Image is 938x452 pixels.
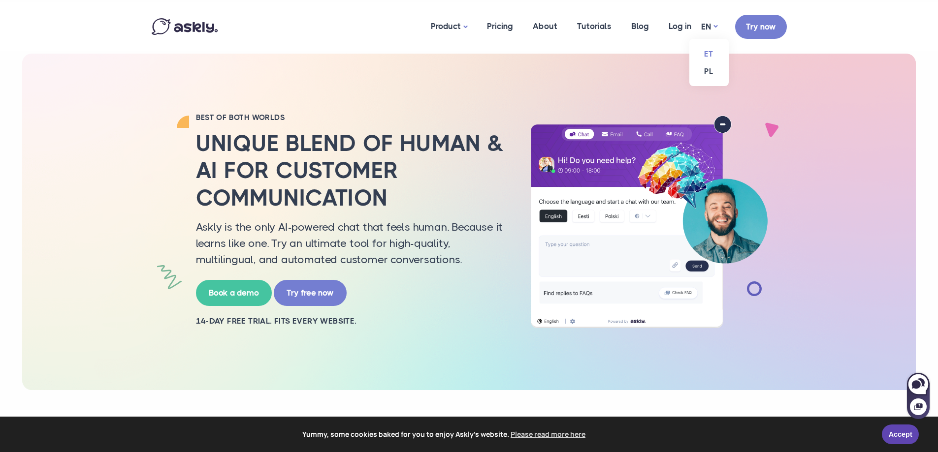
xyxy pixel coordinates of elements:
a: PL [689,62,729,80]
p: Askly is the only AI-powered chat that feels human. Because it learns like one. Try an ultimate t... [196,219,506,268]
span: Yummy, some cookies baked for you to enjoy Askly's website. [14,427,875,442]
a: Book a demo [196,280,272,306]
a: Tutorials [567,2,621,50]
a: Blog [621,2,659,50]
img: AI multilingual chat [521,116,777,328]
a: Product [421,2,477,51]
a: EN [701,20,717,34]
h2: 14-day free trial. Fits every website. [196,316,506,327]
h2: BEST OF BOTH WORLDS [196,113,506,122]
a: About [523,2,567,50]
a: Accept [882,424,919,444]
h2: Unique blend of human & AI for customer communication [196,130,506,211]
a: ET [689,45,729,62]
img: Askly [152,18,218,35]
a: learn more about cookies [509,427,587,442]
a: Log in [659,2,701,50]
a: Try free now [274,280,347,306]
a: Try now [735,15,787,39]
a: Pricing [477,2,523,50]
iframe: Askly chat [906,371,931,420]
